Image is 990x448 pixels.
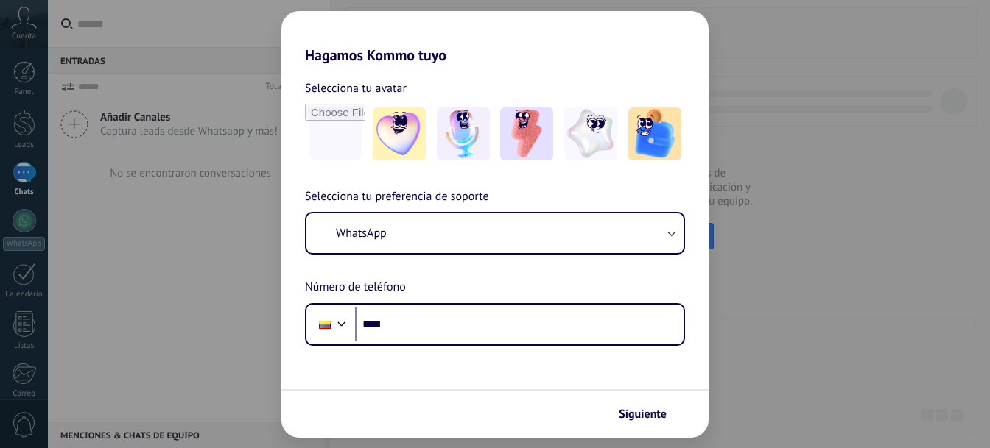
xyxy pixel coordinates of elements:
span: Siguiente [619,409,667,419]
img: -5.jpeg [628,107,681,160]
span: Número de teléfono [305,278,406,297]
img: -1.jpeg [373,107,426,160]
button: WhatsApp [306,213,684,253]
div: Ecuador: + 593 [311,309,339,340]
img: -4.jpeg [564,107,617,160]
span: WhatsApp [336,226,387,241]
img: -3.jpeg [500,107,553,160]
span: Selecciona tu preferencia de soporte [305,188,489,207]
img: -2.jpeg [437,107,490,160]
span: Selecciona tu avatar [305,79,407,98]
h2: Hagamos Kommo tuyo [281,11,709,64]
button: Siguiente [612,402,687,427]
